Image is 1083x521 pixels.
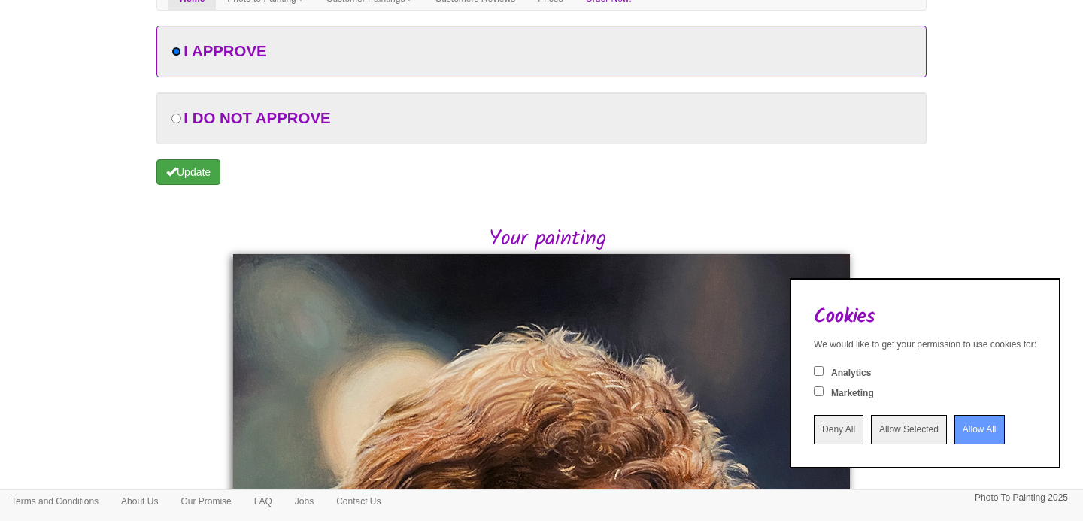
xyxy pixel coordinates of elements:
a: Contact Us [325,490,392,513]
input: Allow Selected [871,415,947,444]
a: FAQ [243,490,284,513]
a: Jobs [284,490,325,513]
a: Our Promise [169,490,242,513]
div: We would like to get your permission to use cookies for: [814,338,1036,351]
a: About Us [110,490,169,513]
button: Update [156,159,220,185]
h2: Your painting [168,228,927,251]
label: Analytics [831,367,871,380]
span: I APPROVE [184,43,266,59]
h2: Cookies [814,306,1036,328]
label: Marketing [831,387,874,400]
input: Allow All [954,415,1005,444]
span: I DO NOT APPROVE [184,110,330,126]
input: Deny All [814,415,863,444]
p: Photo To Painting 2025 [975,490,1068,506]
